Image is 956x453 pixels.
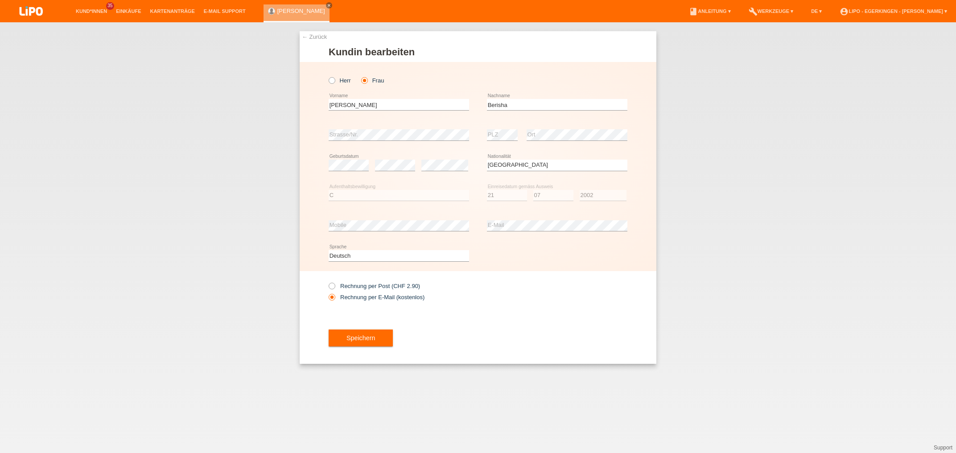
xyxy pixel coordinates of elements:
[329,77,351,84] label: Herr
[744,8,798,14] a: buildWerkzeuge ▾
[329,283,420,289] label: Rechnung per Post (CHF 2.90)
[361,77,367,83] input: Frau
[934,445,952,451] a: Support
[684,8,735,14] a: bookAnleitung ▾
[302,33,327,40] a: ← Zurück
[327,3,331,8] i: close
[689,7,698,16] i: book
[199,8,250,14] a: E-Mail Support
[111,8,145,14] a: Einkäufe
[146,8,199,14] a: Kartenanträge
[71,8,111,14] a: Kund*innen
[835,8,952,14] a: account_circleLIPO - Egerkingen - [PERSON_NAME] ▾
[329,46,627,58] h1: Kundin bearbeiten
[749,7,758,16] i: build
[346,334,375,342] span: Speichern
[326,2,332,8] a: close
[329,77,334,83] input: Herr
[329,329,393,346] button: Speichern
[329,283,334,294] input: Rechnung per Post (CHF 2.90)
[361,77,384,84] label: Frau
[329,294,334,305] input: Rechnung per E-Mail (kostenlos)
[807,8,826,14] a: DE ▾
[840,7,849,16] i: account_circle
[277,8,325,14] a: [PERSON_NAME]
[9,18,54,25] a: LIPO pay
[106,2,114,10] span: 35
[329,294,424,301] label: Rechnung per E-Mail (kostenlos)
